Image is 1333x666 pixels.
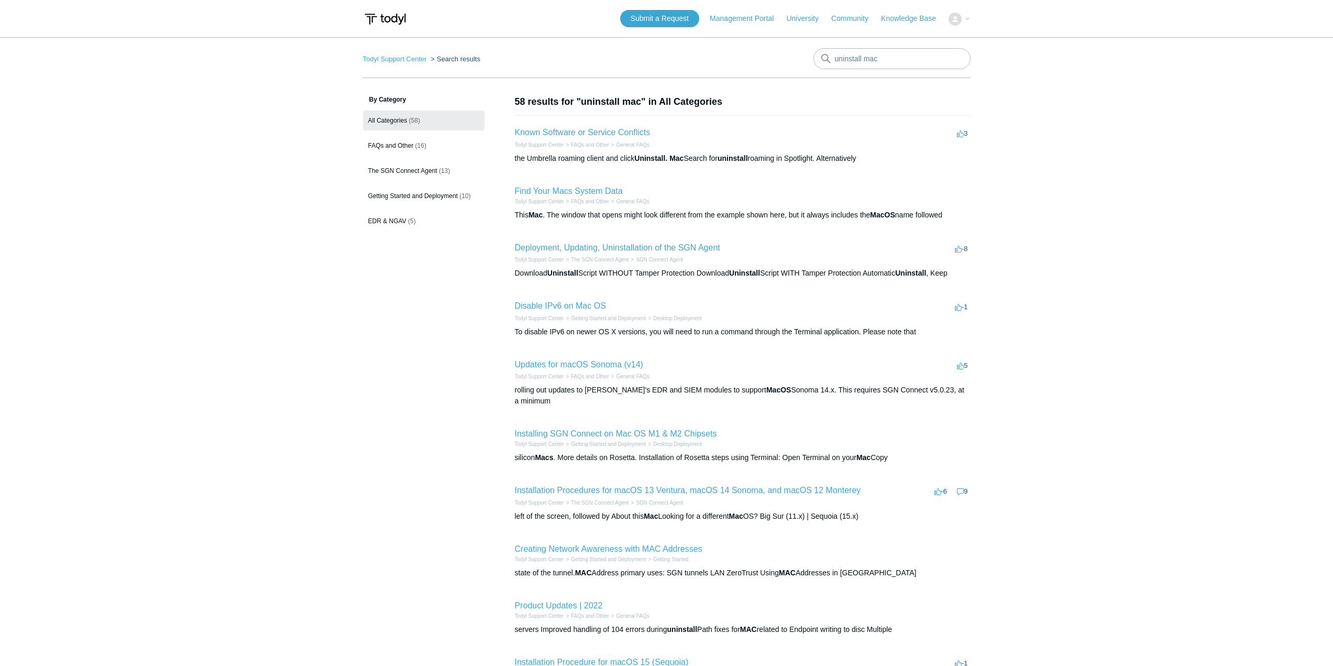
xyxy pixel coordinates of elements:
[368,117,407,124] span: All Categories
[363,55,429,63] li: Todyl Support Center
[564,198,609,205] li: FAQs and Other
[363,161,484,181] a: The SGN Connect Agent (13)
[439,167,450,174] span: (13)
[363,136,484,156] a: FAQs and Other (16)
[515,499,564,507] li: Todyl Support Center
[575,569,592,577] em: MAC
[547,269,578,277] em: Uninstall
[564,141,609,149] li: FAQs and Other
[515,301,606,310] a: Disable IPv6 on Mac OS
[459,192,470,200] span: (10)
[515,544,702,553] a: Creating Network Awareness with MAC Addresses
[515,268,971,279] div: Download Script WITHOUT Tamper Protection Download Script WITH Tamper Protection Automatic , Keep
[515,452,971,463] div: silicon . More details on Rosetta. Installation of Rosetta steps using Terminal: Open Terminal on...
[515,612,564,620] li: Todyl Support Center
[957,487,967,495] span: 9
[528,211,543,219] em: Mac
[564,499,629,507] li: The SGN Connect Agent
[571,500,629,506] a: The SGN Connect Agent
[957,129,967,137] span: 3
[409,117,420,124] span: (58)
[515,257,564,263] a: Todyl Support Center
[609,612,649,620] li: General FAQs
[515,567,971,578] div: state of the tunnel. Address primary uses: SGN tunnels LAN ZeroTrust Using Addresses in [GEOGRAPH...
[934,487,948,495] span: -6
[515,210,971,221] div: This . The window that opens might look different from the example shown here, but it always incl...
[363,111,484,130] a: All Categories (58)
[515,128,651,137] a: Known Software or Service Conflicts
[620,10,699,27] a: Submit a Request
[955,303,968,311] span: -1
[363,9,407,29] img: Todyl Support Center Help Center home page
[571,374,609,379] a: FAQs and Other
[644,512,658,520] em: Mac
[515,556,564,562] a: Todyl Support Center
[515,374,564,379] a: Todyl Support Center
[368,167,437,174] span: The SGN Connect Agent
[515,486,861,495] a: Installation Procedures for macOS 13 Ventura, macOS 14 Sonoma, and macOS 12 Monterey
[571,199,609,204] a: FAQs and Other
[766,386,791,394] em: MacOS
[571,142,609,148] a: FAQs and Other
[515,385,971,407] div: rolling out updates to [PERSON_NAME]'s EDR and SIEM modules to support Sonoma 14.x. This requires...
[368,192,458,200] span: Getting Started and Deployment
[515,314,564,322] li: Todyl Support Center
[955,245,968,253] span: -8
[813,48,971,69] input: Search
[363,95,484,104] h3: By Category
[609,141,649,149] li: General FAQs
[535,453,553,462] em: Macs
[957,362,967,369] span: 5
[729,269,760,277] em: Uninstall
[408,217,416,225] span: (5)
[729,512,743,520] em: Mac
[870,211,895,219] em: MacOS
[718,154,748,162] em: uninstall
[571,441,646,447] a: Getting Started and Deployment
[571,257,629,263] a: The SGN Connect Agent
[515,326,971,337] div: To disable IPv6 on newer OS X versions, you will need to run a command through the Terminal appli...
[363,211,484,231] a: EDR & NGAV (5)
[653,556,688,562] a: Getting Started
[646,555,688,563] li: Getting Started
[646,440,702,448] li: Desktop Deployment
[515,187,623,195] a: Find Your Macs System Data
[710,13,784,24] a: Management Portal
[515,315,564,321] a: Todyl Support Center
[515,500,564,506] a: Todyl Support Center
[856,453,871,462] em: Mac
[609,373,649,380] li: General FAQs
[571,556,646,562] a: Getting Started and Deployment
[616,374,649,379] a: General FAQs
[646,314,702,322] li: Desktop Deployment
[515,429,717,438] a: Installing SGN Connect on Mac OS M1 & M2 Chipsets
[779,569,796,577] em: MAC
[515,440,564,448] li: Todyl Support Center
[515,153,971,164] div: the Umbrella roaming client and click Search for roaming in Spotlight. Alternatively
[609,198,649,205] li: General FAQs
[564,314,646,322] li: Getting Started and Deployment
[634,154,684,162] em: Uninstall. Mac
[667,625,698,634] em: uninstall
[515,601,603,610] a: Product Updates | 2022
[515,141,564,149] li: Todyl Support Center
[616,142,649,148] a: General FAQs
[653,441,702,447] a: Desktop Deployment
[368,142,414,149] span: FAQs and Other
[415,142,426,149] span: (16)
[629,256,683,264] li: SGN Connect Agent
[564,373,609,380] li: FAQs and Other
[515,441,564,447] a: Todyl Support Center
[368,217,406,225] span: EDR & NGAV
[881,13,946,24] a: Knowledge Base
[515,199,564,204] a: Todyl Support Center
[515,243,720,252] a: Deployment, Updating, Uninstallation of the SGN Agent
[786,13,829,24] a: University
[515,360,643,369] a: Updates for macOS Sonoma (v14)
[895,269,926,277] em: Uninstall
[515,613,564,619] a: Todyl Support Center
[636,257,683,263] a: SGN Connect Agent
[515,142,564,148] a: Todyl Support Center
[515,373,564,380] li: Todyl Support Center
[616,613,649,619] a: General FAQs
